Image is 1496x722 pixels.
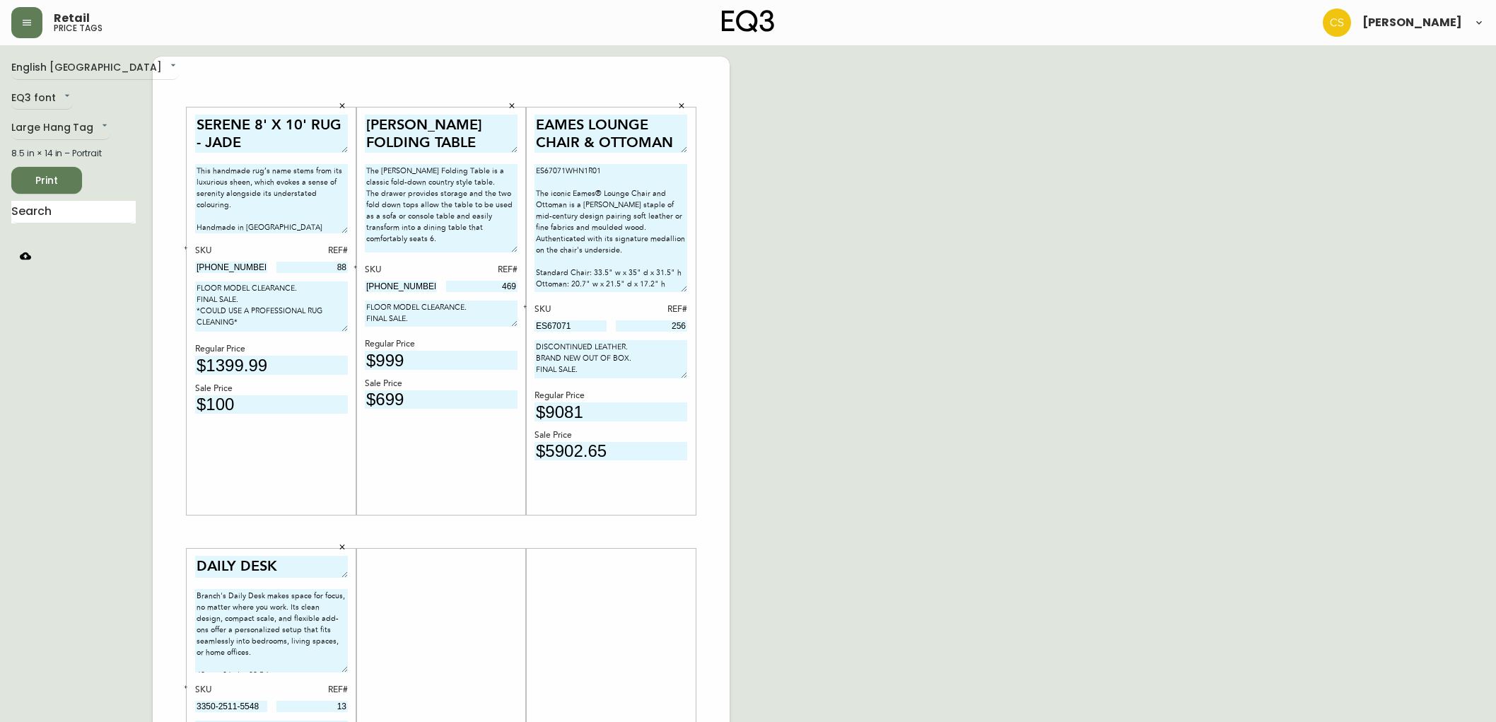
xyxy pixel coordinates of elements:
[534,115,687,153] textarea: EAMES LOUNGE CHAIR & OTTOMAN
[446,264,518,276] div: REF#
[23,172,71,190] span: Print
[195,164,348,233] textarea: This handmade rug’s name stems from its luxurious sheen, which evokes a sense of serenity alongsi...
[195,343,348,356] div: Regular Price
[365,338,518,351] div: Regular Price
[195,115,348,153] textarea: SERENE 8' X 10' RUG - JADE
[365,390,518,409] input: price excluding $
[11,117,110,140] div: Large Hang Tag
[195,356,348,375] input: price excluding $
[534,340,687,378] textarea: DISCONTINUED LEATHER. BRAND NEW OUT OF BOX. FINAL SALE.
[195,589,348,672] textarea: Branch's Daily Desk makes space for focus, no matter where you work. Its clean design, compact sc...
[11,167,82,194] button: Print
[195,395,348,414] input: price excluding $
[534,402,687,421] input: price excluding $
[11,147,136,160] div: 8.5 in × 14 in – Portrait
[722,10,774,33] img: logo
[534,164,687,292] textarea: ES67071WHN1R01 The iconic Eames® Lounge Chair and Ottoman is a [PERSON_NAME] staple of mid-centur...
[1362,17,1462,28] span: [PERSON_NAME]
[195,556,348,578] textarea: DAILY DESK
[616,303,688,316] div: REF#
[11,87,73,110] div: EQ3 font
[195,684,267,697] div: SKU
[365,378,518,390] div: Sale Price
[195,383,348,395] div: Sale Price
[276,245,349,257] div: REF#
[365,351,518,370] input: price excluding $
[534,442,687,461] input: price excluding $
[11,201,136,223] input: Search
[54,13,90,24] span: Retail
[534,390,687,402] div: Regular Price
[365,164,518,252] textarea: The [PERSON_NAME] Folding Table is a classic fold-down country style table. The drawer provides s...
[11,57,179,80] div: English [GEOGRAPHIC_DATA]
[276,684,349,697] div: REF#
[54,24,103,33] h5: price tags
[365,301,518,327] textarea: FLOOR MODEL CLEARANCE. FINAL SALE.
[195,281,348,332] textarea: FLOOR MODEL CLEARANCE. FINAL SALE. *COULD USE A PROFESSIONAL RUG CLEANING*
[365,115,518,153] textarea: [PERSON_NAME] FOLDING TABLE
[534,429,687,442] div: Sale Price
[1323,8,1351,37] img: 996bfd46d64b78802a67b62ffe4c27a2
[195,245,267,257] div: SKU
[365,264,437,276] div: SKU
[534,303,607,316] div: SKU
